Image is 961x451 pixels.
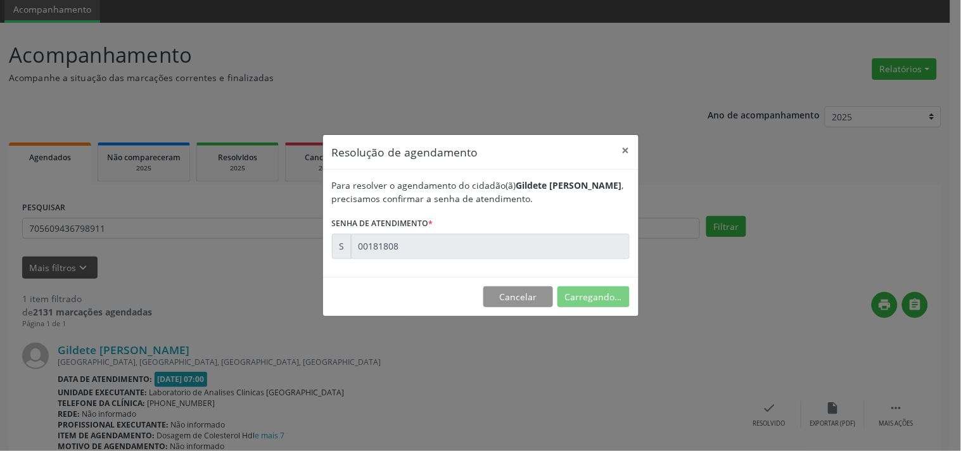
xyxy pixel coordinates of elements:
b: Gildete [PERSON_NAME] [516,179,622,191]
div: S [332,234,352,259]
button: Carregando... [557,286,630,308]
button: Close [613,135,639,166]
button: Cancelar [483,286,553,308]
label: Senha de atendimento [332,214,433,234]
div: Para resolver o agendamento do cidadão(ã) , precisamos confirmar a senha de atendimento. [332,179,630,205]
h5: Resolução de agendamento [332,144,478,160]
